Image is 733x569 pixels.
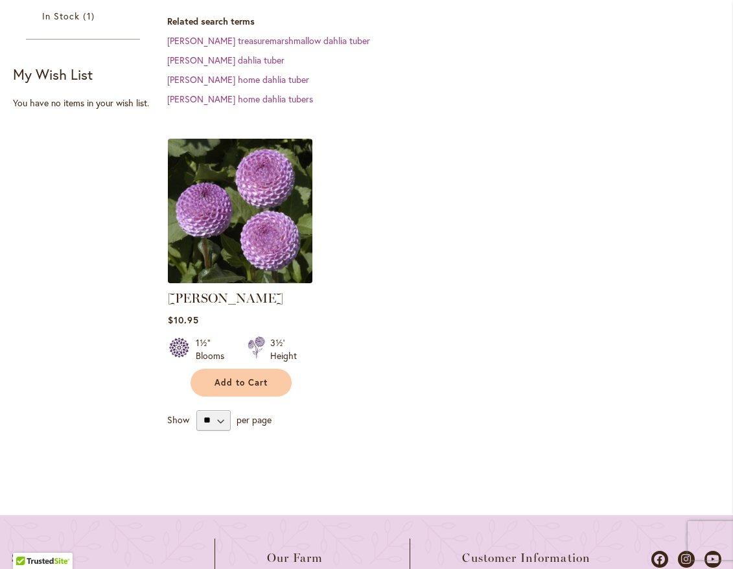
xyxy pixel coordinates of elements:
a: [PERSON_NAME] dahlia tuber [167,54,285,66]
span: 1 [83,9,97,23]
a: [PERSON_NAME] home dahlia tuber [167,73,309,86]
span: Our Farm [267,552,323,564]
a: Dahlias on Facebook [651,551,668,568]
button: Add to Cart [191,369,292,397]
a: In Stock 1 [42,9,127,23]
dt: Related search terms [167,15,720,28]
span: In Stock [42,10,80,22]
a: Dahlias on Instagram [678,551,695,568]
span: Shop [12,552,40,564]
iframe: Launch Accessibility Center [10,523,46,559]
span: Show [167,413,189,425]
span: $10.95 [168,314,199,326]
a: [PERSON_NAME] home dahlia tubers [167,93,313,105]
div: 3½' Height [270,336,297,362]
a: [PERSON_NAME] treasuremarshmallow dahlia tuber [167,34,370,47]
span: per page [237,413,272,425]
span: Add to Cart [215,377,268,388]
a: FRANK HOLMES [168,273,312,286]
img: FRANK HOLMES [165,135,316,286]
span: Customer Information [462,552,590,564]
strong: My Wish List [13,65,93,84]
div: 1½" Blooms [196,336,232,362]
div: You have no items in your wish list. [13,97,160,110]
a: [PERSON_NAME] [168,290,283,306]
